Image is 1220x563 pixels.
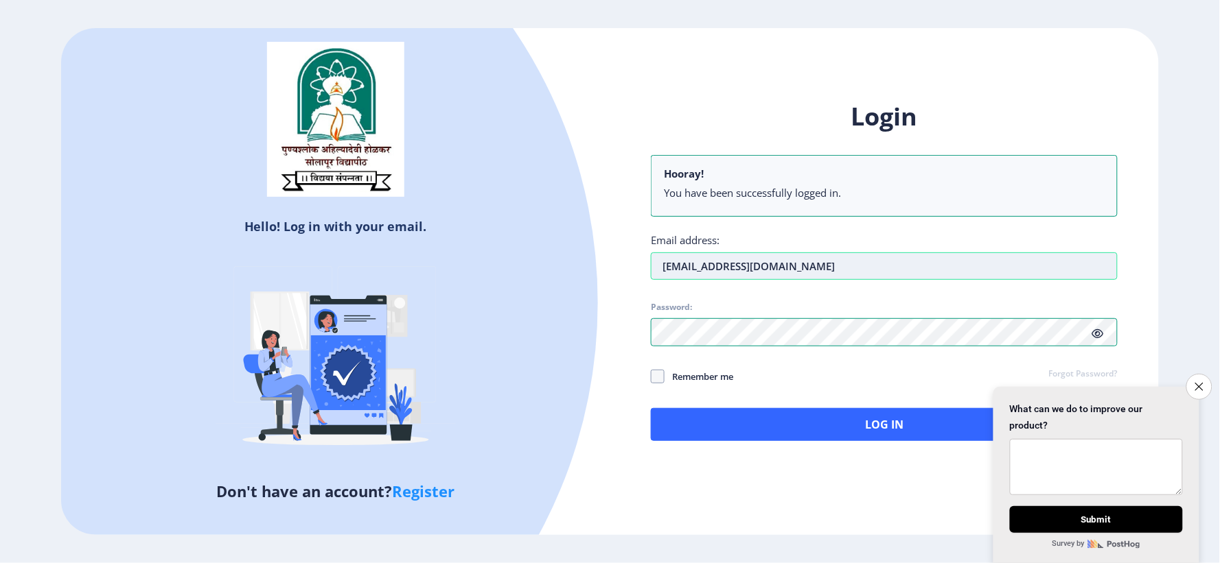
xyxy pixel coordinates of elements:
h1: Login [651,100,1118,133]
li: You have been successfully logged in. [664,186,1105,200]
label: Password: [651,302,692,313]
img: Verified-rafiki.svg [216,240,456,480]
a: Register [392,481,454,501]
input: Email address [651,252,1118,280]
span: Remember me [665,368,733,385]
button: Log In [651,408,1118,441]
b: Hooray! [664,167,704,180]
img: sulogo.png [267,42,404,197]
label: Email address: [651,233,720,247]
h5: Don't have an account? [71,480,600,502]
a: Forgot Password? [1049,368,1118,381]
